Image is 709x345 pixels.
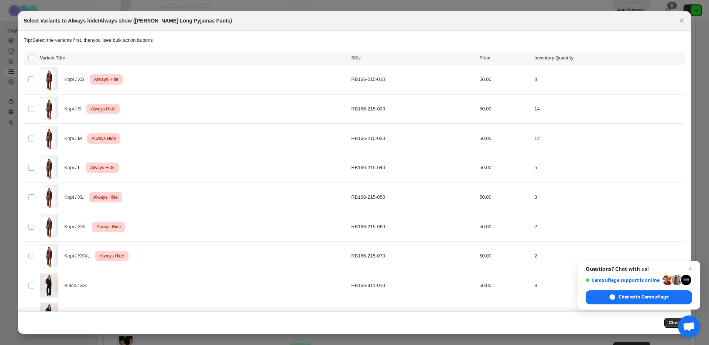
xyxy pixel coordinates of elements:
[477,241,532,271] td: 50.00
[40,303,58,327] img: JD_Pajama_Long_Pants_Black_Front.jpg
[678,315,700,338] a: Open chat
[90,134,117,143] span: Always Hide
[93,75,120,84] span: Always Hide
[64,135,86,142] span: Kopi / M
[349,124,477,153] td: RB166-215-030
[669,320,681,326] span: Close
[349,212,477,242] td: RB166-215-060
[40,214,58,239] img: longpant1_905be2e5-6c5c-4e42-b1ab-be20f959ef93.jpg
[40,185,58,210] img: longpant1_905be2e5-6c5c-4e42-b1ab-be20f959ef93.jpg
[95,222,122,231] span: Always Hide
[349,241,477,271] td: RB166-215-070
[477,94,532,124] td: 50.00
[64,76,88,83] span: Kopi / XS
[24,37,32,43] strong: Tip:
[64,282,90,289] span: Black / XS
[40,156,58,180] img: longpant1_905be2e5-6c5c-4e42-b1ab-be20f959ef93.jpg
[532,271,685,300] td: 8
[479,55,490,61] span: Price
[40,273,58,298] img: JD_Pajama_Long_Pants_Black_Front.jpg
[586,266,692,272] span: Questions? Chat with us!
[92,193,119,202] span: Always Hide
[677,16,687,26] button: Close
[24,17,232,24] h2: Select Variants to Always hide/Always show ([PERSON_NAME] Long Pyjamas Pants)
[40,97,58,122] img: longpant1_905be2e5-6c5c-4e42-b1ab-be20f959ef93.jpg
[64,223,91,230] span: Kopi / XXL
[89,105,117,113] span: Always Hide
[477,65,532,95] td: 50.00
[477,300,532,330] td: 50.00
[532,153,685,182] td: 5
[349,153,477,182] td: RB166-215-040
[64,252,94,260] span: Kopi / XXXL
[40,55,65,61] span: Variant Title
[349,182,477,212] td: RB166-215-050
[40,244,58,269] img: longpant1_905be2e5-6c5c-4e42-b1ab-be20f959ef93.jpg
[534,55,573,61] span: Inventory Quantity
[477,182,532,212] td: 50.00
[586,290,692,304] span: Chat with Camouflage
[532,94,685,124] td: 14
[24,37,685,44] p: Select the variants first, then you'll see bulk action buttons
[532,212,685,242] td: 2
[619,294,669,300] span: Chat with Camouflage
[351,55,360,61] span: SKU
[586,277,660,283] span: Camouflage support is online
[349,271,477,300] td: RB166-911-010
[64,194,88,201] span: Kopi / XL
[40,67,58,92] img: longpant1_905be2e5-6c5c-4e42-b1ab-be20f959ef93.jpg
[477,153,532,182] td: 50.00
[532,124,685,153] td: 12
[532,65,685,95] td: 8
[477,124,532,153] td: 50.00
[477,271,532,300] td: 50.00
[349,65,477,95] td: RB166-215-010
[664,318,685,328] button: Close
[477,212,532,242] td: 50.00
[532,241,685,271] td: 2
[64,164,84,171] span: Kopi / L
[89,163,116,172] span: Always Hide
[532,300,685,330] td: 18
[40,126,58,151] img: longpant1_905be2e5-6c5c-4e42-b1ab-be20f959ef93.jpg
[98,252,126,260] span: Always Hide
[349,300,477,330] td: RB166-911-020
[532,182,685,212] td: 3
[349,94,477,124] td: RB166-215-020
[64,105,85,113] span: Kopi / S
